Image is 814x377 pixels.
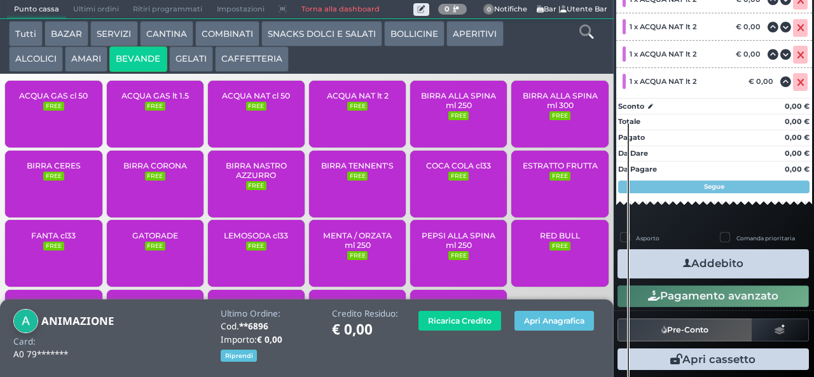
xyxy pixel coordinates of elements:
strong: Totale [618,117,640,126]
span: 1 x ACQUA NAT lt 2 [630,77,697,86]
span: 0 [483,4,495,15]
button: COMBINATI [195,21,259,46]
span: MENTA / ORZATA ml 250 [320,231,396,250]
h4: Cod. [221,322,319,331]
span: LEMOSODA cl33 [224,231,288,240]
small: FREE [145,102,165,111]
strong: Sconto [618,101,644,112]
button: CAFFETTERIA [215,46,289,72]
button: Apri Anagrafica [514,311,594,331]
small: FREE [448,111,469,120]
span: ACQUA GAS lt 1.5 [121,91,189,100]
button: Addebito [617,249,809,278]
img: ANIMAZIONE [13,309,38,334]
span: 1 x ACQUA NAT lt 2 [630,22,697,31]
button: Ricarica Credito [418,311,501,331]
span: COCA COLA cl33 [426,161,491,170]
span: RED BULL [540,231,580,240]
strong: 0,00 € [785,117,810,126]
button: SERVIZI [90,21,137,46]
strong: Da Pagare [618,165,657,174]
div: € 0,00 [747,77,780,86]
b: 0 [445,4,450,13]
strong: Da Dare [618,149,648,158]
span: ACQUA NAT cl 50 [222,91,290,100]
strong: Segue [704,182,724,191]
span: BIRRA NASTRO AZZURRO [219,161,294,180]
div: € 0,00 [734,50,767,58]
h4: Importo: [221,335,319,345]
small: FREE [246,102,266,111]
button: APERITIVI [446,21,503,46]
small: FREE [43,172,64,181]
div: € 0,00 [734,22,767,31]
span: Impostazioni [210,1,272,18]
button: BOLLICINE [384,21,445,46]
button: Apri cassetto [617,348,809,370]
small: FREE [549,111,570,120]
span: Punto cassa [7,1,66,18]
span: FANTA cl33 [31,231,76,240]
strong: 0,00 € [785,102,810,111]
span: BIRRA TENNENT'S [321,161,394,170]
button: BEVANDE [109,46,167,72]
small: FREE [448,251,469,260]
small: FREE [246,242,266,250]
button: Riprendi [221,350,257,362]
button: Tutti [9,21,43,46]
h4: Credito Residuo: [332,309,398,319]
button: Pagamento avanzato [617,285,809,307]
label: Asporto [636,234,659,242]
button: BAZAR [45,21,88,46]
strong: Pagato [618,133,645,142]
button: AMARI [65,46,107,72]
label: Comanda prioritaria [736,234,795,242]
small: FREE [43,102,64,111]
button: CANTINA [140,21,193,46]
span: ACQUA GAS cl 50 [19,91,88,100]
span: PEPSI ALLA SPINA ml 250 [421,231,497,250]
span: ESTRATTO FRUTTA [523,161,598,170]
small: FREE [43,242,64,250]
strong: 0,00 € [785,165,810,174]
strong: 0,00 € [785,133,810,142]
small: FREE [246,181,266,190]
small: FREE [145,172,165,181]
small: FREE [347,172,368,181]
b: € 0,00 [257,334,282,345]
span: Ritiri programmati [126,1,209,18]
small: FREE [347,251,368,260]
button: SNACKS DOLCI E SALATI [261,21,382,46]
span: Ultimi ordini [66,1,126,18]
small: FREE [549,172,570,181]
small: FREE [145,242,165,250]
button: ALCOLICI [9,46,63,72]
strong: 0,00 € [785,149,810,158]
small: FREE [347,102,368,111]
h4: Card: [13,337,36,346]
h4: Ultimo Ordine: [221,309,319,319]
a: Torna alla dashboard [294,1,386,18]
span: BIRRA ALLA SPINA ml 300 [522,91,598,110]
span: BIRRA ALLA SPINA ml 250 [421,91,497,110]
h1: € 0,00 [332,322,398,338]
button: GELATI [169,46,213,72]
b: ANIMAZIONE [41,313,114,328]
span: ACQUA NAT lt 2 [327,91,389,100]
span: GATORADE [132,231,178,240]
span: BIRRA CERES [27,161,81,170]
button: Pre-Conto [617,319,752,341]
span: BIRRA CORONA [123,161,187,170]
span: 1 x ACQUA NAT lt 2 [630,50,697,58]
small: FREE [448,172,469,181]
small: FREE [549,242,570,250]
